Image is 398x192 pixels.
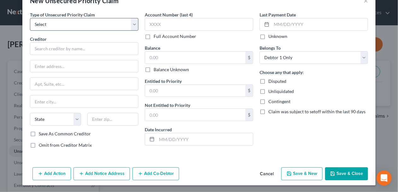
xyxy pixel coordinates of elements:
[145,109,245,121] input: 0.00
[30,36,47,42] span: Creditor
[145,102,190,108] label: Not Entitled to Priority
[145,11,193,18] label: Account Number (last 4)
[87,113,138,126] input: Enter zip...
[132,167,179,181] button: Add Co-Debtor
[377,170,392,186] div: Open Intercom Messenger
[268,33,287,40] label: Unknown
[145,78,182,84] label: Entitled to Priority
[245,109,253,121] div: $
[73,167,130,181] button: Add Notice Address
[145,126,172,133] label: Date Incurred
[30,12,95,17] span: Type of Unsecured Priority Claim
[245,52,253,64] div: $
[145,18,253,31] input: XXXX
[245,85,253,97] div: $
[145,85,245,97] input: 0.00
[325,167,368,181] button: Save & Close
[39,142,92,148] span: Omit from Creditor Matrix
[157,133,253,145] input: MM/DD/YYYY
[145,52,245,64] input: 0.00
[268,109,366,114] span: Claim was subject to setoff within the last 90 days
[268,78,286,84] span: Disputed
[30,42,138,55] input: Search creditor by name...
[30,96,138,108] input: Enter city...
[32,167,71,181] button: Add Action
[260,69,304,76] label: Choose any that apply:
[154,66,189,73] label: Balance Unknown
[30,78,138,90] input: Apt, Suite, etc...
[268,89,294,94] span: Unliquidated
[281,167,323,181] button: Save & New
[30,60,138,72] input: Enter address...
[260,11,296,18] label: Last Payment Date
[260,45,281,51] span: Belongs To
[268,99,290,104] span: Contingent
[154,33,196,40] label: Full Account Number
[272,18,368,30] input: MM/DD/YYYY
[39,131,91,137] label: Save As Common Creditor
[145,45,160,51] label: Balance
[255,168,279,181] button: Cancel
